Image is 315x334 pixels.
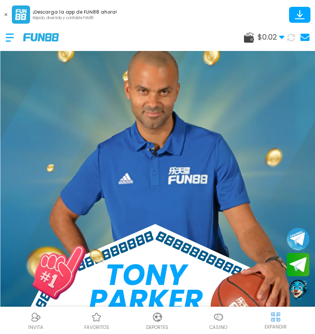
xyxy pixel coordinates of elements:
button: Contact customer service [287,278,310,302]
img: Casino Favoritos [91,312,102,323]
button: Join telegram [287,253,310,277]
span: $ 0.02 [258,32,285,43]
a: Casino FavoritosCasino Favoritosfavoritos [66,310,127,331]
img: App Logo [12,5,30,24]
p: INVITA [28,324,43,331]
a: ReferralReferralINVITA [5,310,66,331]
p: Casino [209,324,227,331]
img: hide [270,311,281,323]
img: Casino [213,312,224,323]
a: CasinoCasinoCasino [188,310,249,331]
img: Company Logo [23,33,59,41]
p: favoritos [84,324,109,331]
button: Join telegram channel [287,227,310,251]
p: Rápido, divertido y confiable FUN88 [33,15,117,21]
a: DeportesDeportesDeportes [127,310,188,331]
img: Deportes [152,312,163,323]
p: EXPANDIR [264,324,287,330]
p: Deportes [146,324,168,331]
p: ¡Descarga la app de FUN88 ahora! [33,9,117,15]
img: Referral [30,312,41,323]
